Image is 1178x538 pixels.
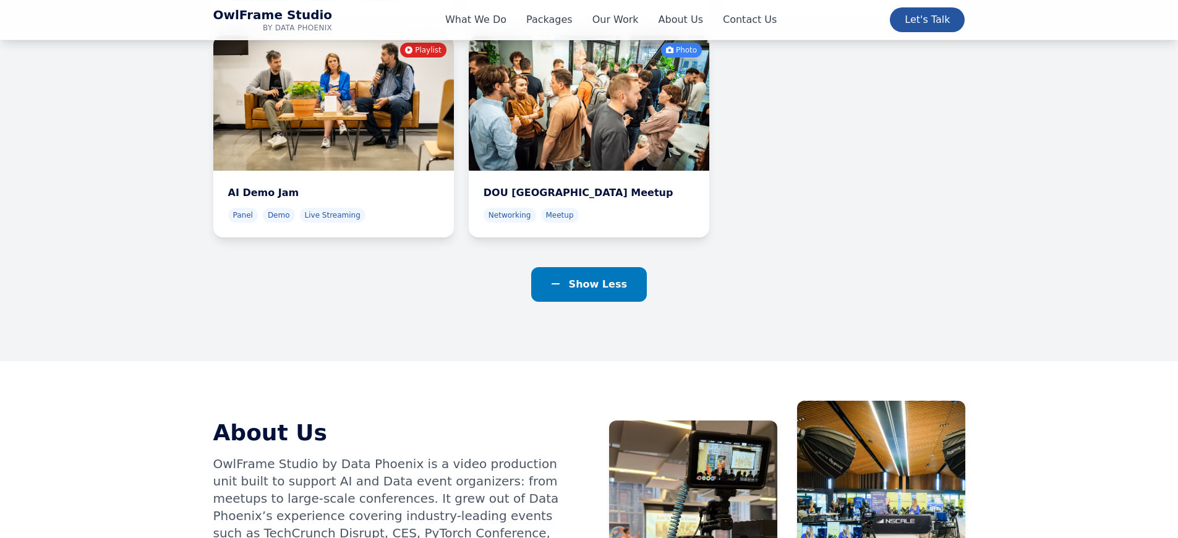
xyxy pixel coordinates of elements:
[526,12,573,27] a: Packages
[541,208,579,223] span: Meetup
[213,7,333,33] a: OwlFrame Studio Home
[263,208,295,223] span: Demo
[445,12,506,27] a: What We Do
[213,7,333,23] span: OwlFrame Studio
[213,23,333,33] span: by Data Phoenix
[569,278,627,290] span: Show Less
[300,208,365,223] span: Live Streaming
[228,186,439,200] h4: AI Demo Jam
[531,267,647,302] button: Show Less
[659,12,703,27] a: About Us
[723,12,777,27] a: Contact Us
[484,208,536,223] span: Networking
[213,421,570,445] h2: About Us
[592,12,639,27] a: Our Work
[228,208,258,223] span: Panel
[890,7,965,32] a: Let's Talk
[484,186,694,200] h4: DOU [GEOGRAPHIC_DATA] Meetup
